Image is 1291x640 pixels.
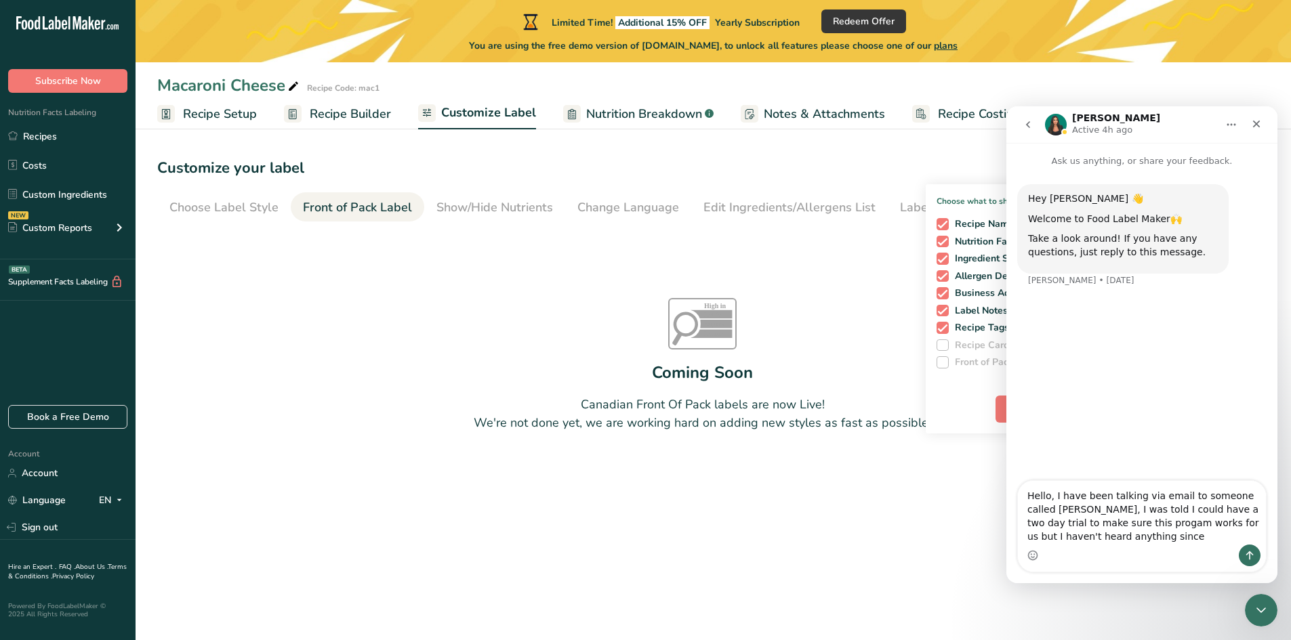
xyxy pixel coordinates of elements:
[715,16,800,29] span: Yearly Subscription
[704,311,724,318] tspan: Sat fat
[577,198,679,217] div: Change Language
[615,16,710,29] span: Additional 15% OFF
[1006,106,1277,583] iframe: Intercom live chat
[157,99,257,129] a: Recipe Setup
[949,218,1113,230] span: Recipe Name to appear above label
[949,322,1010,334] span: Recipe Tags
[934,39,958,52] span: plans
[833,14,895,28] span: Redeem Offer
[938,105,1021,123] span: Recipe Costing
[284,99,391,129] a: Recipe Builder
[8,405,127,429] a: Book a Free Demo
[418,98,536,130] a: Customize Label
[310,105,391,123] span: Recipe Builder
[8,69,127,93] button: Subscribe Now
[821,9,906,33] button: Redeem Offer
[8,488,66,512] a: Language
[99,492,127,509] div: EN
[157,73,302,98] div: Macaroni Cheese
[303,198,412,217] div: Front of Pack Label
[59,562,75,572] a: FAQ .
[520,14,800,30] div: Limited Time!
[949,356,1042,368] span: Front of Pack Label
[949,253,1068,265] span: Ingredient Statement List
[9,265,30,274] div: BETA
[8,562,127,581] a: Terms & Conditions .
[441,104,536,122] span: Customize Label
[8,562,56,572] a: Hire an Expert .
[704,330,726,337] tspan: Sodium
[8,602,127,618] div: Powered By FoodLabelMaker © 2025 All Rights Reserved
[996,396,1078,423] button: Download
[1245,594,1277,626] iframe: Intercom live chat
[183,105,257,123] span: Recipe Setup
[912,99,1021,129] a: Recipe Costing
[949,305,1008,317] span: Label Notes
[8,211,28,219] div: NEW
[8,221,92,235] div: Custom Reports
[704,320,724,328] tspan: Sugars
[35,74,101,88] span: Subscribe Now
[741,99,885,129] a: Notes & Attachments
[75,562,108,572] a: About Us .
[586,105,702,123] span: Nutrition Breakdown
[704,302,726,310] tspan: High in
[764,105,885,123] span: Notes & Attachments
[900,198,990,217] div: Label Extra Info
[949,339,1052,351] span: Recipe Card QR Code
[469,39,958,53] span: You are using the free demo version of [DOMAIN_NAME], to unlock all features please choose one of...
[949,270,1132,282] span: Allergen Declaration/ Allergy Statement
[652,360,753,385] div: Coming Soon
[703,198,876,217] div: Edit Ingredients/Allergens List
[169,198,279,217] div: Choose Label Style
[949,287,1034,299] span: Business Address
[436,198,553,217] div: Show/Hide Nutrients
[52,572,94,581] a: Privacy Policy
[307,82,380,94] div: Recipe Code: mac1
[563,99,714,129] a: Nutrition Breakdown
[949,236,1048,248] span: Nutrition Facts Panel
[157,157,304,179] h1: Customize your label
[926,184,1204,207] p: Choose what to show on your downloaded label
[474,396,931,432] div: Canadian Front Of Pack labels are now Live! We're not done yet, we are working hard on adding new...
